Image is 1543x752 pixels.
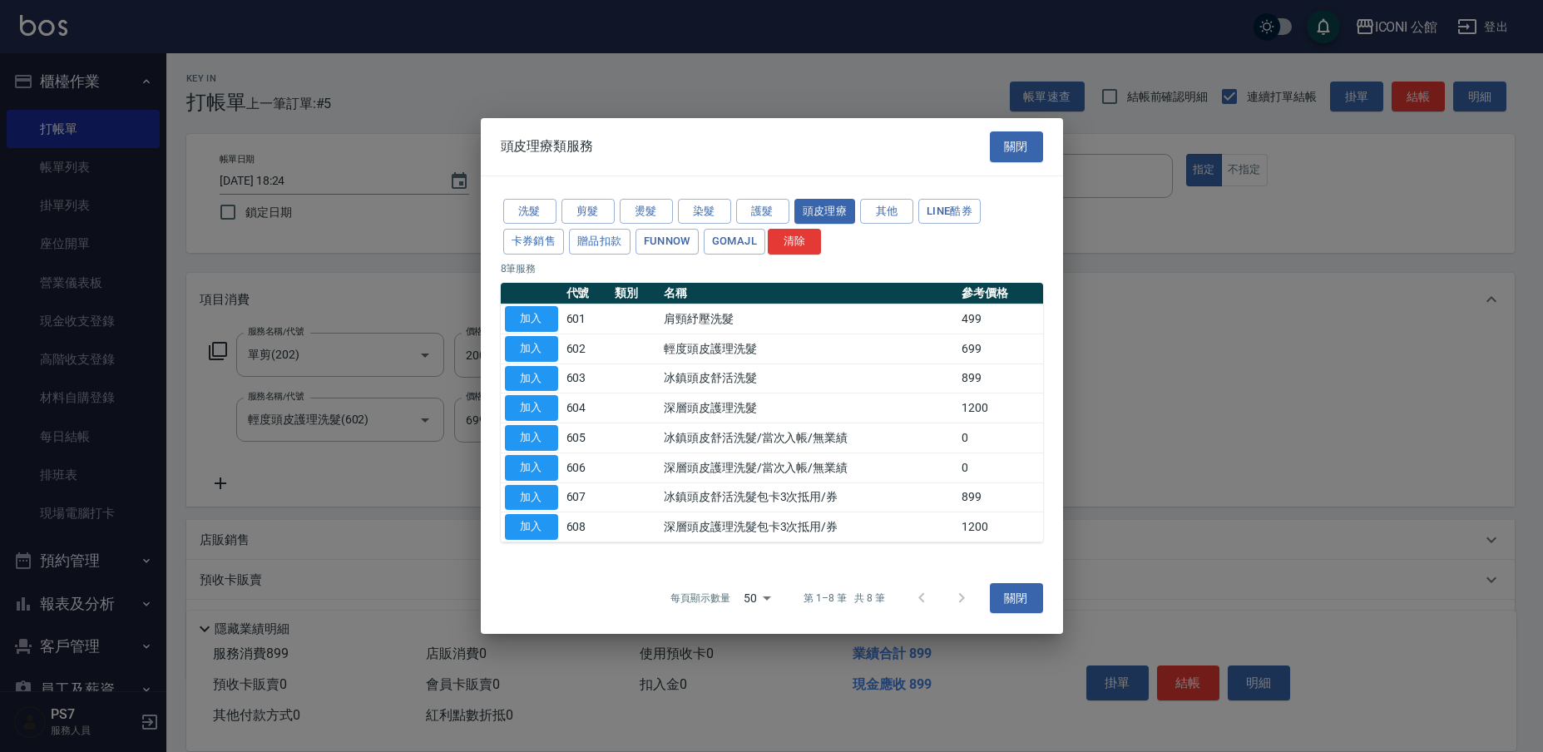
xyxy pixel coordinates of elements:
button: 關閉 [990,131,1043,162]
td: 輕度頭皮護理洗髮 [660,334,957,364]
td: 899 [957,364,1042,393]
td: 冰鎮頭皮舒活洗髮/當次入帳/無業績 [660,423,957,453]
p: 第 1–8 筆 共 8 筆 [804,591,884,606]
td: 0 [957,423,1042,453]
button: 加入 [505,395,558,421]
td: 608 [562,512,611,542]
th: 類別 [611,283,660,304]
td: 603 [562,364,611,393]
button: 加入 [505,514,558,540]
button: 染髮 [678,198,731,224]
td: 肩頸紓壓洗髮 [660,304,957,334]
button: 贈品扣款 [569,229,631,255]
button: 加入 [505,306,558,332]
th: 參考價格 [957,283,1042,304]
th: 名稱 [660,283,957,304]
td: 深層頭皮護理洗髮/當次入帳/無業績 [660,453,957,482]
button: 卡券銷售 [503,229,565,255]
td: 深層頭皮護理洗髮 [660,393,957,423]
button: FUNNOW [635,229,699,255]
button: 加入 [505,484,558,510]
td: 602 [562,334,611,364]
p: 8 筆服務 [501,261,1043,276]
td: 深層頭皮護理洗髮包卡3次抵用/券 [660,512,957,542]
td: 601 [562,304,611,334]
span: 頭皮理療類服務 [501,138,594,155]
button: 加入 [505,425,558,451]
td: 冰鎮頭皮舒活洗髮 [660,364,957,393]
button: 頭皮理療 [794,198,856,224]
td: 699 [957,334,1042,364]
p: 每頁顯示數量 [670,591,730,606]
td: 0 [957,453,1042,482]
button: 剪髮 [561,198,615,224]
div: 50 [737,576,777,621]
button: 關閉 [990,583,1043,614]
button: 清除 [768,229,821,255]
button: 其他 [860,198,913,224]
td: 1200 [957,512,1042,542]
button: LINE酷券 [918,198,981,224]
td: 冰鎮頭皮舒活洗髮包卡3次抵用/券 [660,482,957,512]
td: 899 [957,482,1042,512]
button: 護髮 [736,198,789,224]
button: 加入 [505,336,558,362]
td: 606 [562,453,611,482]
button: 燙髮 [620,198,673,224]
button: 洗髮 [503,198,556,224]
th: 代號 [562,283,611,304]
button: 加入 [505,455,558,481]
button: 加入 [505,365,558,391]
td: 499 [957,304,1042,334]
td: 604 [562,393,611,423]
td: 605 [562,423,611,453]
td: 607 [562,482,611,512]
td: 1200 [957,393,1042,423]
button: GOMAJL [704,229,765,255]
